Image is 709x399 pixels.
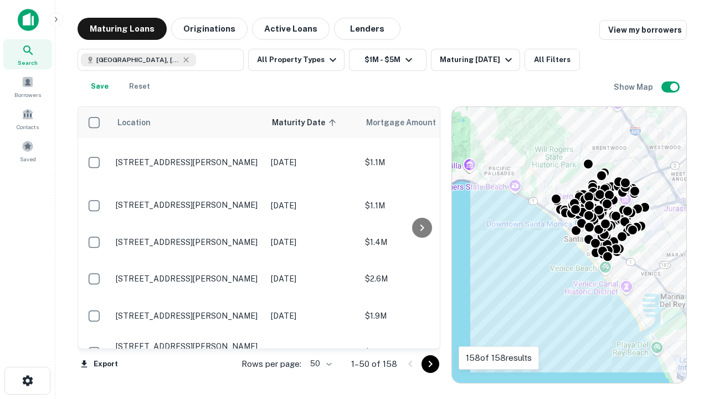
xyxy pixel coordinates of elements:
[271,156,354,168] p: [DATE]
[78,356,121,372] button: Export
[18,9,39,31] img: capitalize-icon.png
[3,104,52,134] a: Contacts
[18,58,38,67] span: Search
[525,49,580,71] button: All Filters
[440,53,515,66] div: Maturing [DATE]
[3,71,52,101] a: Borrowers
[271,346,354,359] p: [DATE]
[116,341,260,351] p: [STREET_ADDRESS][PERSON_NAME]
[14,90,41,99] span: Borrowers
[116,274,260,284] p: [STREET_ADDRESS][PERSON_NAME]
[422,355,439,373] button: Go to next page
[117,116,151,129] span: Location
[252,18,330,40] button: Active Loans
[171,18,248,40] button: Originations
[116,311,260,321] p: [STREET_ADDRESS][PERSON_NAME]
[654,275,709,328] iframe: Chat Widget
[271,236,354,248] p: [DATE]
[3,136,52,166] a: Saved
[614,81,655,93] h6: Show Map
[431,49,520,71] button: Maturing [DATE]
[599,20,687,40] a: View my borrowers
[3,39,52,69] a: Search
[365,346,476,359] p: $3.4M
[271,310,354,322] p: [DATE]
[248,49,345,71] button: All Property Types
[110,107,265,138] th: Location
[96,55,179,65] span: [GEOGRAPHIC_DATA], [GEOGRAPHIC_DATA], [GEOGRAPHIC_DATA]
[17,122,39,131] span: Contacts
[365,310,476,322] p: $1.9M
[272,116,340,129] span: Maturity Date
[365,199,476,212] p: $1.1M
[466,351,532,365] p: 158 of 158 results
[365,236,476,248] p: $1.4M
[365,273,476,285] p: $2.6M
[349,49,427,71] button: $1M - $5M
[82,75,117,98] button: Save your search to get updates of matches that match your search criteria.
[116,157,260,167] p: [STREET_ADDRESS][PERSON_NAME]
[78,18,167,40] button: Maturing Loans
[351,357,397,371] p: 1–50 of 158
[365,156,476,168] p: $1.1M
[359,107,481,138] th: Mortgage Amount
[271,199,354,212] p: [DATE]
[116,237,260,247] p: [STREET_ADDRESS][PERSON_NAME]
[116,200,260,210] p: [STREET_ADDRESS][PERSON_NAME]
[306,356,333,372] div: 50
[452,107,686,383] div: 0 0
[265,107,359,138] th: Maturity Date
[242,357,301,371] p: Rows per page:
[366,116,450,129] span: Mortgage Amount
[271,273,354,285] p: [DATE]
[122,75,157,98] button: Reset
[334,18,400,40] button: Lenders
[20,155,36,163] span: Saved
